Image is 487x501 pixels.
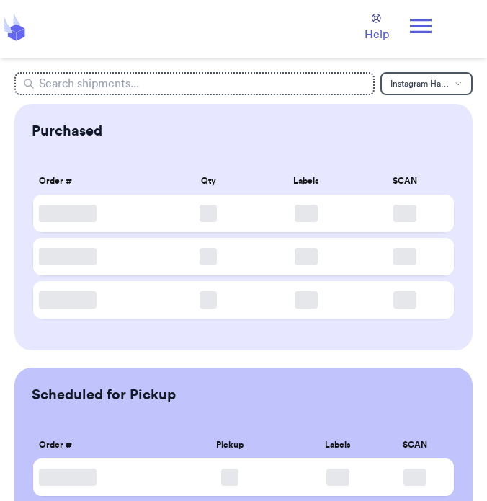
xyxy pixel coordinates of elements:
span: Help [365,26,389,43]
button: Instagram Handle [380,72,473,95]
th: Order # [33,164,159,198]
th: Pickup [159,428,299,461]
span: Instagram Handle [390,79,450,88]
th: Qty [159,164,257,198]
th: Labels [300,428,377,461]
a: Help [365,14,389,43]
input: Search shipments... [14,72,374,95]
th: SCAN [356,164,454,198]
h2: Scheduled for Pickup [32,385,176,405]
h2: Purchased [32,121,102,141]
th: Labels [257,164,355,198]
th: Order # [33,428,159,461]
th: SCAN [377,428,454,461]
